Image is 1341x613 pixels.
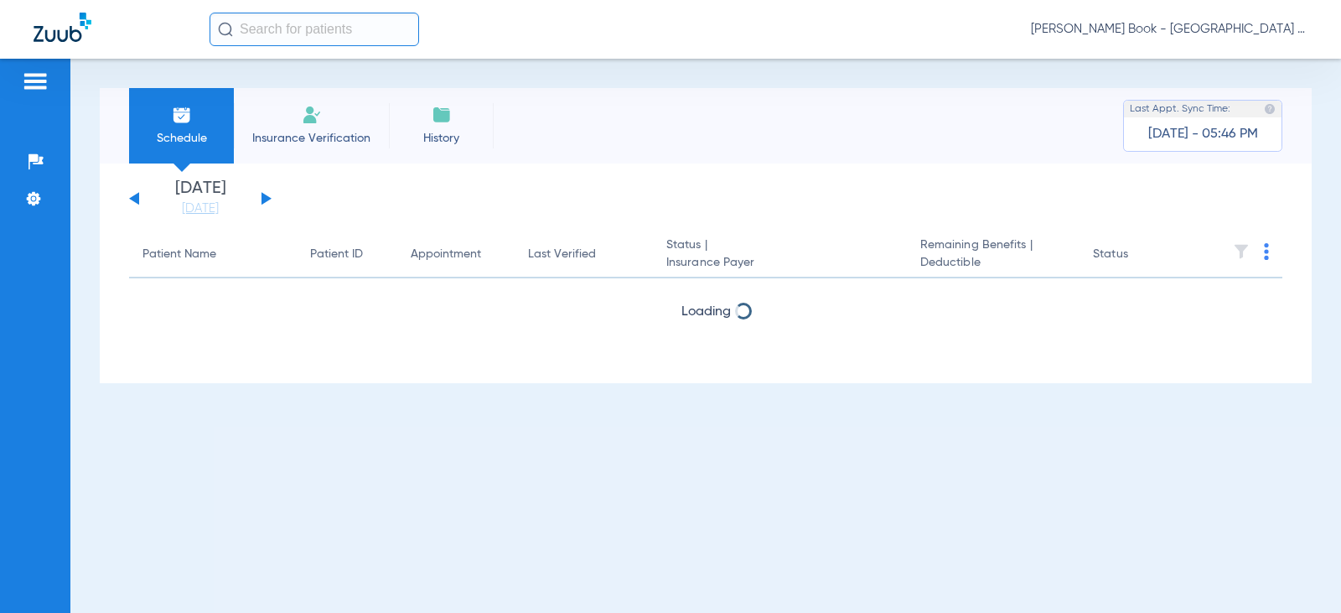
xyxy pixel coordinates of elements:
div: Appointment [411,246,481,263]
div: Appointment [411,246,501,263]
img: Manual Insurance Verification [302,105,322,125]
input: Search for patients [210,13,419,46]
img: Search Icon [218,22,233,37]
div: Patient Name [142,246,216,263]
span: Insurance Payer [666,254,893,272]
span: Insurance Verification [246,130,376,147]
li: [DATE] [150,180,251,217]
div: Last Verified [528,246,639,263]
div: Patient ID [310,246,363,263]
div: Patient Name [142,246,283,263]
th: Status | [653,231,907,278]
div: Patient ID [310,246,384,263]
img: group-dot-blue.svg [1264,243,1269,260]
span: Schedule [142,130,221,147]
img: Schedule [172,105,192,125]
img: filter.svg [1233,243,1250,260]
span: Loading [681,305,731,319]
div: Last Verified [528,246,596,263]
th: Status [1080,231,1193,278]
img: hamburger-icon [22,71,49,91]
img: Zuub Logo [34,13,91,42]
th: Remaining Benefits | [907,231,1080,278]
span: History [401,130,481,147]
img: last sync help info [1264,103,1276,115]
span: [DATE] - 05:46 PM [1148,126,1258,143]
a: [DATE] [150,200,251,217]
img: History [432,105,452,125]
span: [PERSON_NAME] Book - [GEOGRAPHIC_DATA] Dental Care [1031,21,1307,38]
span: Deductible [920,254,1066,272]
span: Last Appt. Sync Time: [1130,101,1230,117]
